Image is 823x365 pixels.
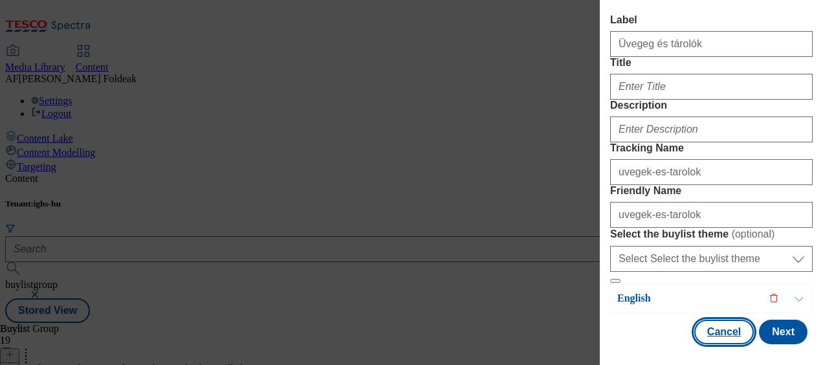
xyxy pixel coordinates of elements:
input: Enter Description [610,116,813,142]
label: Title [610,57,813,69]
input: Enter Friendly Name [610,202,813,228]
input: Enter Label [610,31,813,57]
label: Select the buylist theme [610,228,813,241]
label: Label [610,14,813,26]
input: Enter Title [610,74,813,100]
button: Cancel [694,320,754,344]
button: Next [759,320,807,344]
label: Friendly Name [610,185,813,197]
label: Tracking Name [610,142,813,154]
input: Enter Tracking Name [610,159,813,185]
label: Description [610,100,813,111]
p: English [617,292,753,305]
span: ( optional ) [732,228,775,239]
